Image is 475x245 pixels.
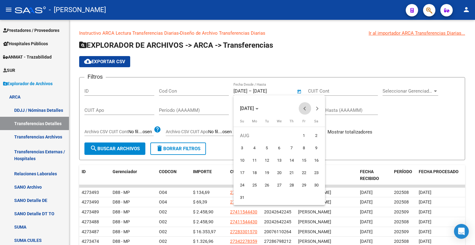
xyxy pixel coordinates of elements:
[286,155,297,166] span: 14
[236,167,248,179] button: August 17, 2025
[274,142,285,154] span: 6
[311,142,322,154] span: 9
[261,154,273,167] button: August 12, 2025
[299,102,311,115] button: Previous month
[285,167,298,179] button: August 21, 2025
[310,129,323,142] button: August 2, 2025
[248,167,261,179] button: August 18, 2025
[252,119,257,123] span: Mo
[261,180,272,191] span: 26
[237,103,261,114] button: Choose month and year
[298,154,310,167] button: August 15, 2025
[261,167,272,178] span: 19
[265,119,269,123] span: Tu
[286,167,297,178] span: 21
[240,119,244,123] span: Su
[298,129,310,142] button: August 1, 2025
[285,154,298,167] button: August 14, 2025
[298,130,310,141] span: 1
[274,180,285,191] span: 27
[236,191,248,204] button: August 31, 2025
[298,180,310,191] span: 29
[310,154,323,167] button: August 16, 2025
[285,142,298,154] button: August 7, 2025
[261,179,273,191] button: August 26, 2025
[311,130,322,141] span: 2
[298,142,310,154] span: 8
[311,167,322,178] span: 23
[248,179,261,191] button: August 25, 2025
[249,142,260,154] span: 4
[298,179,310,191] button: August 29, 2025
[310,167,323,179] button: August 23, 2025
[248,142,261,154] button: August 4, 2025
[302,119,306,123] span: Fr
[236,129,298,142] td: AUG
[314,119,318,123] span: Sa
[310,142,323,154] button: August 9, 2025
[273,142,285,154] button: August 6, 2025
[240,106,254,111] span: [DATE]
[236,142,248,154] button: August 3, 2025
[274,167,285,178] span: 20
[237,155,248,166] span: 10
[249,180,260,191] span: 25
[273,154,285,167] button: August 13, 2025
[277,119,282,123] span: We
[454,224,469,239] div: Open Intercom Messenger
[249,155,260,166] span: 11
[298,142,310,154] button: August 8, 2025
[298,167,310,179] button: August 22, 2025
[311,102,323,115] button: Next month
[237,180,248,191] span: 24
[273,167,285,179] button: August 20, 2025
[273,179,285,191] button: August 27, 2025
[237,192,248,203] span: 31
[311,180,322,191] span: 30
[298,155,310,166] span: 15
[236,179,248,191] button: August 24, 2025
[298,167,310,178] span: 22
[261,155,272,166] span: 12
[311,155,322,166] span: 16
[310,179,323,191] button: August 30, 2025
[274,155,285,166] span: 13
[236,154,248,167] button: August 10, 2025
[286,142,297,154] span: 7
[237,167,248,178] span: 17
[285,179,298,191] button: August 28, 2025
[248,154,261,167] button: August 11, 2025
[286,180,297,191] span: 28
[261,142,272,154] span: 5
[237,142,248,154] span: 3
[289,119,293,123] span: Th
[249,167,260,178] span: 18
[261,142,273,154] button: August 5, 2025
[261,167,273,179] button: August 19, 2025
